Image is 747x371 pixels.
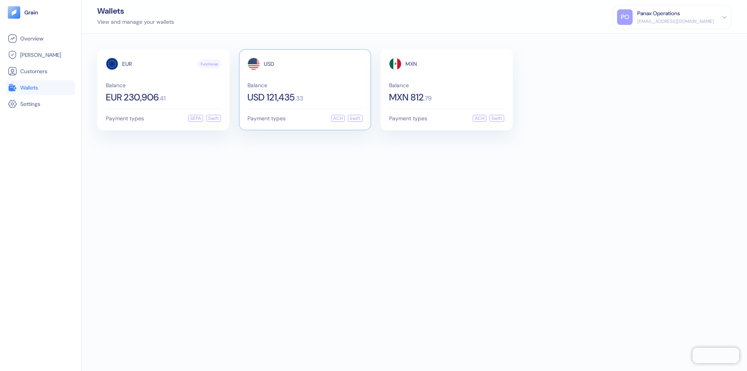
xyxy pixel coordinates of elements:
[247,116,286,121] span: Payment types
[97,18,174,26] div: View and manage your wallets
[489,115,504,122] div: Swift
[473,115,486,122] div: ACH
[8,99,74,109] a: Settings
[264,61,274,67] span: USD
[8,6,20,19] img: logo-tablet-V2.svg
[106,116,144,121] span: Payment types
[206,115,221,122] div: Swift
[295,95,303,102] span: . 33
[693,348,739,363] iframe: Chatra live chat
[405,61,417,67] span: MXN
[247,83,363,88] span: Balance
[617,9,633,25] div: PO
[97,7,174,15] div: Wallets
[20,51,61,59] span: [PERSON_NAME]
[20,84,38,91] span: Wallets
[159,95,166,102] span: . 41
[637,18,714,25] div: [EMAIL_ADDRESS][DOMAIN_NAME]
[8,34,74,43] a: Overview
[8,50,74,60] a: [PERSON_NAME]
[24,10,39,15] img: logo
[331,115,345,122] div: ACH
[389,83,504,88] span: Balance
[637,9,680,18] div: Panax Operations
[389,116,427,121] span: Payment types
[106,83,221,88] span: Balance
[20,67,47,75] span: Customers
[389,93,424,102] span: MXN 812
[106,93,159,102] span: EUR 230,906
[348,115,363,122] div: Swift
[424,95,431,102] span: . 79
[247,93,295,102] span: USD 121,435
[8,83,74,92] a: Wallets
[201,61,218,67] span: Functional
[20,100,40,108] span: Settings
[8,67,74,76] a: Customers
[20,35,43,42] span: Overview
[122,61,132,67] span: EUR
[188,115,203,122] div: SEPA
